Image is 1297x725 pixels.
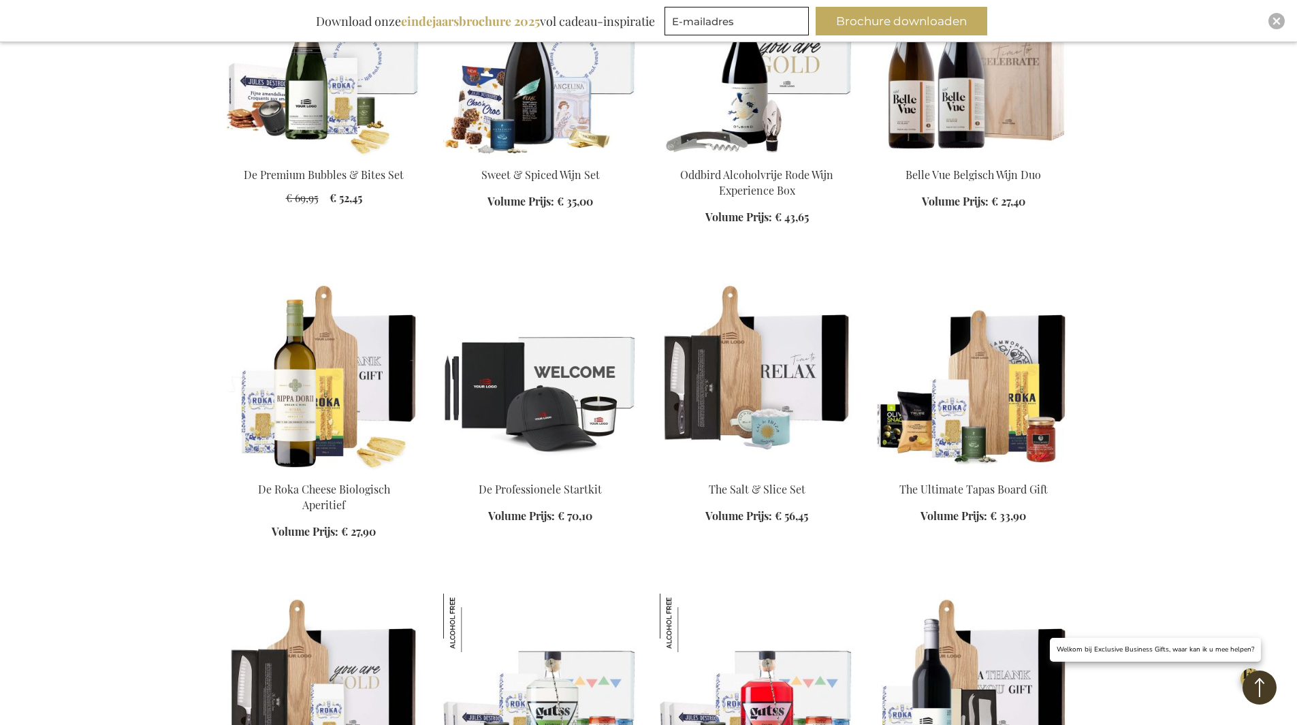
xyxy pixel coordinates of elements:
[990,509,1026,523] span: € 33,90
[920,509,987,523] span: Volume Prijs:
[310,7,661,35] div: Download onze vol cadeau-inspiratie
[816,7,987,35] button: Brochure downloaden
[443,150,638,163] a: Sweet & Spiced Wine Set
[991,194,1025,208] span: € 27,40
[272,524,376,540] a: Volume Prijs: € 27,90
[922,194,989,208] span: Volume Prijs:
[487,194,593,210] a: Volume Prijs: € 35,00
[705,210,809,225] a: Volume Prijs: € 43,65
[920,509,1026,524] a: Volume Prijs: € 33,90
[487,194,554,208] span: Volume Prijs:
[899,482,1048,496] a: The Ultimate Tapas Board Gift
[443,594,502,652] img: Gutss Alcoholvrije Gin & Tonic Set
[876,280,1071,470] img: The Ultimate Tapas Board Gift
[664,7,813,39] form: marketing offers and promotions
[557,194,593,208] span: € 35,00
[1272,17,1281,25] img: Close
[227,280,421,470] img: De Roka Cheese Biologisch Aperitief
[272,524,338,538] span: Volume Prijs:
[330,191,362,205] span: € 52,45
[660,465,854,478] a: The Salt & Slice Set Exclusive Business Gift
[488,509,555,523] span: Volume Prijs:
[664,7,809,35] input: E-mailadres
[286,191,319,205] span: € 69,95
[479,482,602,496] a: De Professionele Startkit
[443,280,638,470] img: The Professional Starter Kit
[705,210,772,224] span: Volume Prijs:
[227,150,421,163] a: The Premium Bubbles & Bites Set
[558,509,592,523] span: € 70,10
[488,509,592,524] a: Volume Prijs: € 70,10
[401,13,540,29] b: eindejaarsbrochure 2025
[443,465,638,478] a: The Professional Starter Kit
[922,194,1025,210] a: Volume Prijs: € 27,40
[341,524,376,538] span: € 27,90
[876,150,1071,163] a: Belle Vue Belgisch Wijn Duo
[244,167,404,182] a: De Premium Bubbles & Bites Set
[660,280,854,470] img: The Salt & Slice Set
[481,167,600,182] a: Sweet & Spiced Wijn Set
[258,482,390,512] a: De Roka Cheese Biologisch Aperitief
[680,167,833,197] a: Oddbird Alcoholvrije Rode Wijn Experience Box
[876,465,1071,478] a: The Ultimate Tapas Board Gift
[906,167,1041,182] a: Belle Vue Belgisch Wijn Duo
[775,210,809,224] span: € 43,65
[227,465,421,478] a: De Roka Cheese Biologisch Aperitief
[660,150,854,163] a: Oddbird Non-Alcoholic Red Wine Experience Box
[660,594,718,652] img: Gutss Alcoholvrije Aperol Set
[1268,13,1285,29] div: Close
